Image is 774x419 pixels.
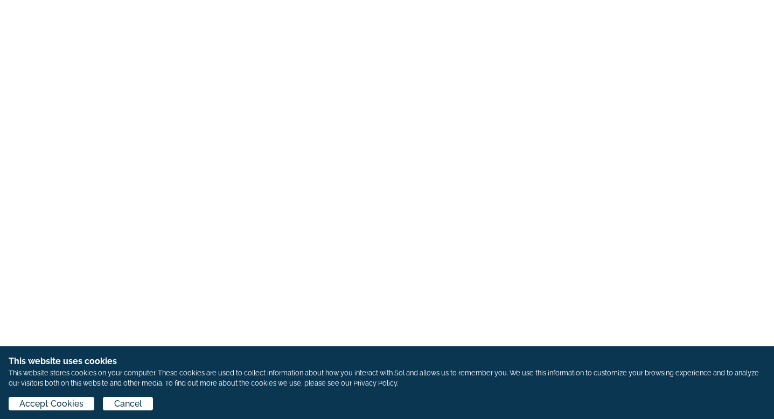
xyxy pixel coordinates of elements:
[9,397,94,410] button: Accept Cookies
[103,397,152,410] button: Cancel
[114,397,142,410] span: Cancel
[19,397,83,410] span: Accept Cookies
[9,368,765,388] p: This website stores cookies on your computer. These cookies are used to collect information about...
[9,355,765,368] h1: This website uses cookies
